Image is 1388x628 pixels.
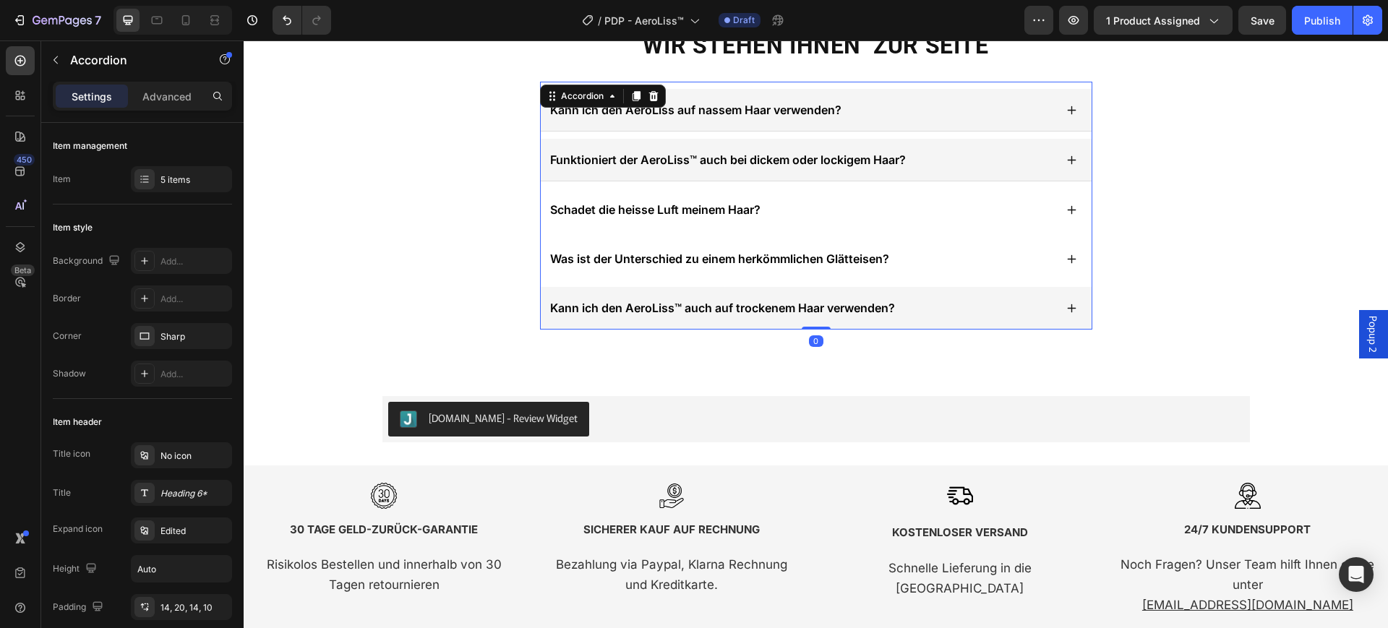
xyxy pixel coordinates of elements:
[53,221,93,234] div: Item style
[132,556,231,582] input: Auto
[307,112,662,126] span: Funktioniert der AeroLiss™ auch bei dickem oder lockigem Haar?
[307,259,651,276] p: Kann ich den AeroLiss™ auch auf trockenem Haar verwenden?
[160,293,228,306] div: Add...
[1238,6,1286,35] button: Save
[604,13,684,28] span: PDP - AeroLiss™
[304,108,664,130] div: Rich Text Editor. Editing area: main
[415,442,441,468] img: Alt Image
[53,447,90,460] div: Title icon
[53,416,102,429] div: Item header
[142,89,192,104] p: Advanced
[307,211,646,225] span: Was ist der Unterschied zu einem herkömmlichen Glätteisen?
[1123,275,1137,312] span: Popup 2
[312,517,544,551] span: Bezahlung via Paypal, Klarna Rechnung und Kreditkarte.
[53,292,81,305] div: Border
[304,158,519,180] div: Rich Text Editor. Editing area: main
[588,517,844,558] p: Schnelle Lieferung in die [GEOGRAPHIC_DATA]
[160,525,228,538] div: Edited
[340,482,516,496] strong: SICHERER KAUF AUF RECHNUNG
[733,14,755,27] span: Draft
[70,51,193,69] p: Accordion
[273,6,331,35] div: Undo/Redo
[648,485,784,499] strong: KOSTENLOSER VERSAND
[304,207,648,229] div: Rich Text Editor. Editing area: main
[304,257,654,278] div: Rich Text Editor. Editing area: main
[244,40,1388,628] iframe: Design area
[145,361,346,396] button: Judge.me - Review Widget
[1106,13,1200,28] span: 1 product assigned
[941,482,1067,496] strong: 24/7 KUNDENSUPPORT
[46,482,234,496] strong: 30 TAGE GELD-ZURÜCK-GARANTIE
[565,295,580,306] div: 0
[14,154,35,165] div: 450
[53,173,71,186] div: Item
[160,601,228,614] div: 14, 20, 14, 10
[6,6,108,35] button: 7
[598,13,601,28] span: /
[307,62,598,77] span: Kann ich den AeroLiss auf nassem Haar verwenden?
[127,442,153,468] img: Alt Image
[1339,557,1374,592] div: Open Intercom Messenger
[53,367,86,380] div: Shadow
[877,517,1131,551] span: Noch Fragen? Unser Team hilft Ihnen gerne unter
[307,162,517,176] span: Schadet die heisse Luft meinem Haar?
[53,330,82,343] div: Corner
[160,330,228,343] div: Sharp
[899,557,1110,572] u: [EMAIL_ADDRESS][DOMAIN_NAME]
[1094,6,1233,35] button: 1 product assigned
[160,450,228,463] div: No icon
[160,487,228,500] div: Heading 6*
[53,139,127,152] div: Item management
[53,598,106,617] div: Padding
[72,89,112,104] p: Settings
[95,12,101,29] p: 7
[1292,6,1353,35] button: Publish
[703,442,729,468] img: Alt Image
[160,368,228,381] div: Add...
[185,370,334,385] div: [DOMAIN_NAME] - Review Widget
[156,370,173,387] img: Judgeme.png
[53,559,100,579] div: Height
[23,517,258,551] span: Risikolos Bestellen und innerhalb von 30 Tagen retournieren
[314,49,363,62] div: Accordion
[160,255,228,268] div: Add...
[160,173,228,186] div: 5 items
[53,251,123,271] div: Background
[53,522,103,535] div: Expand icon
[1251,14,1275,27] span: Save
[991,442,1017,468] img: Alt Image
[11,264,35,276] div: Beta
[1304,13,1340,28] div: Publish
[304,59,600,80] div: Rich Text Editor. Editing area: main
[53,486,71,499] div: Title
